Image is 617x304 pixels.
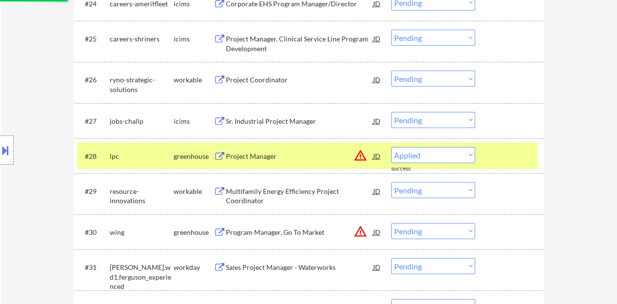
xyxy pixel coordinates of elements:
div: JD [372,112,382,130]
div: JD [372,223,382,241]
div: icims [174,116,214,126]
div: Program Manager, Go To Market [226,228,373,237]
button: warning_amber [354,149,367,162]
div: #25 [85,34,102,44]
div: [PERSON_NAME].wd1.ferguson_experienced [110,263,174,291]
div: greenhouse [174,152,214,161]
div: #31 [85,263,102,272]
div: workable [174,75,214,85]
div: Sr. Industrial Project Manager [226,116,373,126]
div: workable [174,187,214,196]
div: JD [372,30,382,47]
div: JD [372,71,382,88]
div: Multifamily Energy Efficiency Project Coordinator [226,187,373,206]
div: success [391,165,430,173]
div: Project Coordinator [226,75,373,85]
div: icims [174,34,214,44]
div: Project Manager, Clinical Service Line Program Development [226,34,373,53]
div: greenhouse [174,228,214,237]
div: careers-shriners [110,34,174,44]
div: JD [372,147,382,165]
div: JD [372,182,382,200]
div: JD [372,258,382,276]
button: warning_amber [354,225,367,238]
div: workday [174,263,214,272]
div: Project Manager [226,152,373,161]
div: Sales Project Manager - Waterworks [226,263,373,272]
